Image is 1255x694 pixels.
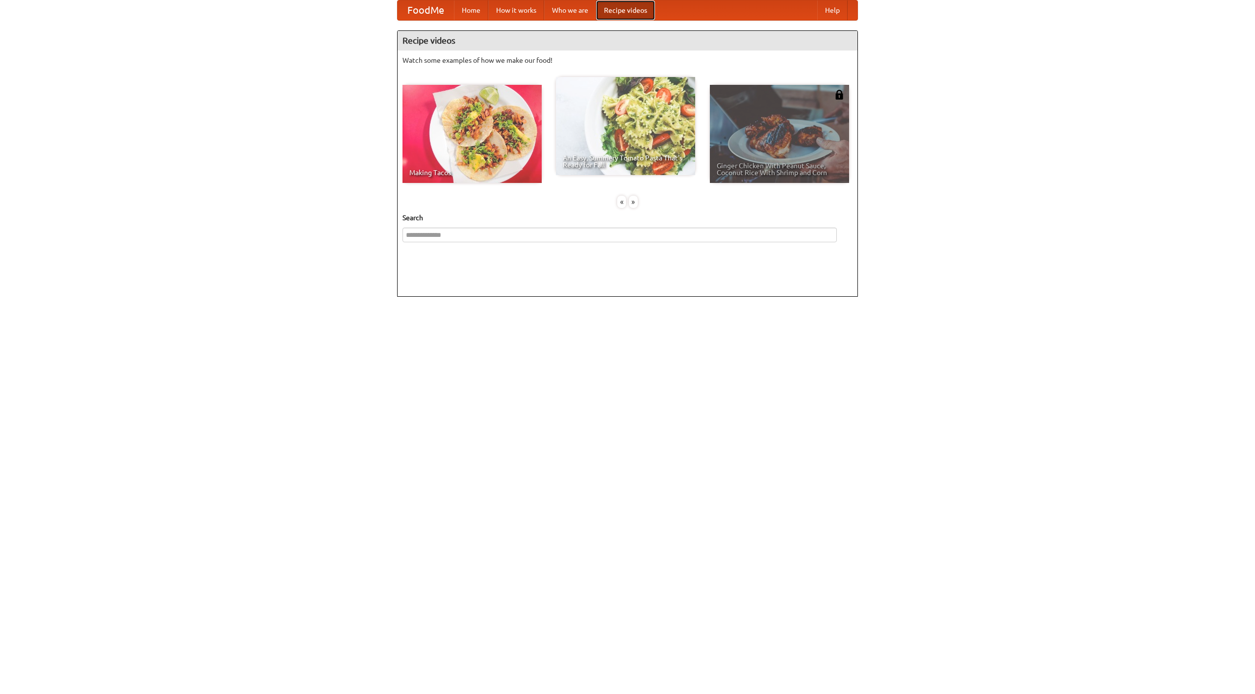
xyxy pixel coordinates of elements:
a: Making Tacos [402,85,542,183]
img: 483408.png [834,90,844,100]
a: Recipe videos [596,0,655,20]
div: » [629,196,638,208]
a: Home [454,0,488,20]
span: Making Tacos [409,169,535,176]
a: How it works [488,0,544,20]
p: Watch some examples of how we make our food! [402,55,853,65]
div: « [617,196,626,208]
a: An Easy, Summery Tomato Pasta That's Ready for Fall [556,77,695,175]
span: An Easy, Summery Tomato Pasta That's Ready for Fall [563,154,688,168]
h5: Search [402,213,853,223]
a: Help [817,0,848,20]
a: FoodMe [398,0,454,20]
a: Who we are [544,0,596,20]
h4: Recipe videos [398,31,857,51]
